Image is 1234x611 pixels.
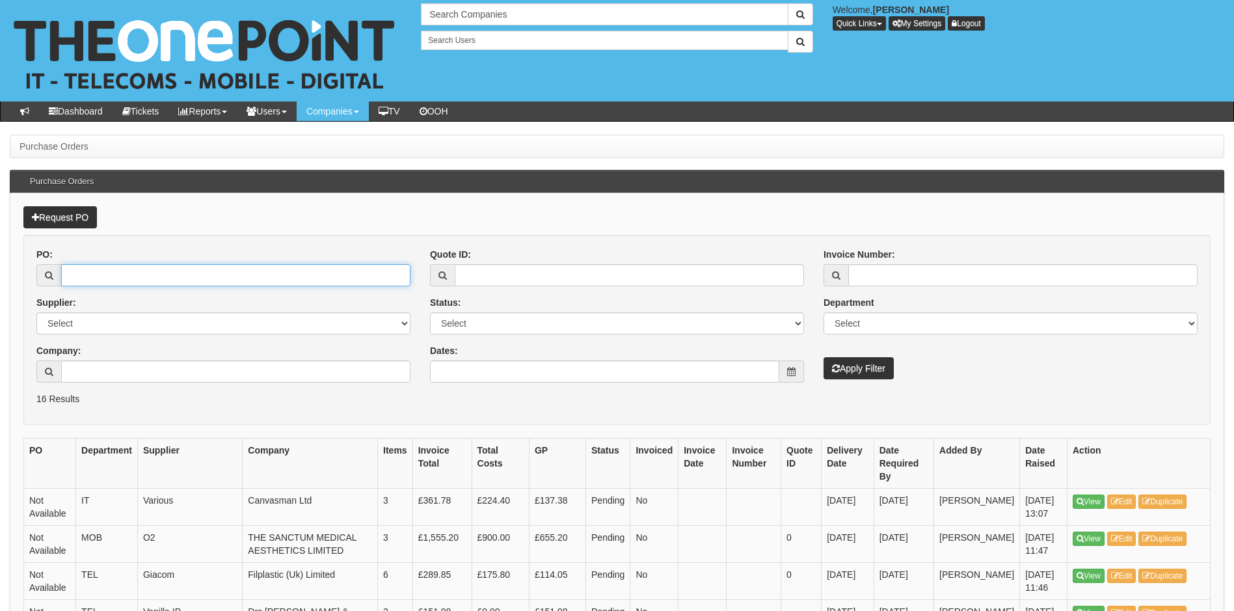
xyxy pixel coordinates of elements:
[1107,532,1136,546] a: Edit
[1107,495,1136,509] a: Edit
[137,489,242,526] td: Various
[1020,439,1067,489] th: Date Raised
[1067,439,1211,489] th: Action
[1138,532,1187,546] a: Duplicate
[1138,569,1187,583] a: Duplicate
[529,526,585,563] td: £655.20
[822,489,874,526] td: [DATE]
[20,140,88,153] li: Purchase Orders
[472,489,529,526] td: £224.40
[36,344,81,357] label: Company:
[781,563,822,600] td: 0
[378,526,413,563] td: 3
[243,439,378,489] th: Company
[472,563,529,600] td: £175.80
[237,102,297,121] a: Users
[412,489,472,526] td: £361.78
[874,563,933,600] td: [DATE]
[76,563,138,600] td: TEL
[781,526,822,563] td: 0
[430,296,461,309] label: Status:
[1020,489,1067,526] td: [DATE] 13:07
[412,526,472,563] td: £1,555.20
[948,16,985,31] a: Logout
[1020,563,1067,600] td: [DATE] 11:46
[137,439,242,489] th: Supplier
[1138,495,1187,509] a: Duplicate
[822,526,874,563] td: [DATE]
[1073,569,1105,583] a: View
[297,102,369,121] a: Companies
[630,563,678,600] td: No
[630,489,678,526] td: No
[23,206,97,228] a: Request PO
[378,563,413,600] td: 6
[76,489,138,526] td: IT
[36,296,76,309] label: Supplier:
[137,526,242,563] td: O2
[472,439,529,489] th: Total Costs
[934,563,1020,600] td: [PERSON_NAME]
[586,489,630,526] td: Pending
[529,563,585,600] td: £114.05
[24,439,76,489] th: PO
[369,102,410,121] a: TV
[430,248,471,261] label: Quote ID:
[1020,526,1067,563] td: [DATE] 11:47
[76,439,138,489] th: Department
[822,563,874,600] td: [DATE]
[412,563,472,600] td: £289.85
[24,489,76,526] td: Not Available
[630,526,678,563] td: No
[421,3,788,25] input: Search Companies
[874,526,933,563] td: [DATE]
[889,16,946,31] a: My Settings
[873,5,949,15] b: [PERSON_NAME]
[36,392,1198,405] p: 16 Results
[24,563,76,600] td: Not Available
[874,489,933,526] td: [DATE]
[243,563,378,600] td: Filplastic (Uk) Limited
[678,439,727,489] th: Invoice Date
[781,439,822,489] th: Quote ID
[472,526,529,563] td: £900.00
[421,31,788,50] input: Search Users
[822,439,874,489] th: Delivery Date
[824,248,895,261] label: Invoice Number:
[833,16,886,31] button: Quick Links
[412,439,472,489] th: Invoice Total
[24,526,76,563] td: Not Available
[874,439,933,489] th: Date Required By
[378,439,413,489] th: Items
[823,3,1234,31] div: Welcome,
[824,357,894,379] button: Apply Filter
[934,439,1020,489] th: Added By
[410,102,458,121] a: OOH
[727,439,781,489] th: Invoice Number
[529,489,585,526] td: £137.38
[378,489,413,526] td: 3
[430,344,458,357] label: Dates:
[39,102,113,121] a: Dashboard
[113,102,169,121] a: Tickets
[36,248,53,261] label: PO:
[1107,569,1136,583] a: Edit
[243,489,378,526] td: Canvasman Ltd
[1073,532,1105,546] a: View
[586,439,630,489] th: Status
[934,526,1020,563] td: [PERSON_NAME]
[586,563,630,600] td: Pending
[137,563,242,600] td: Giacom
[1073,495,1105,509] a: View
[76,526,138,563] td: MOB
[168,102,237,121] a: Reports
[529,439,585,489] th: GP
[630,439,678,489] th: Invoiced
[243,526,378,563] td: THE SANCTUM MEDICAL AESTHETICS LIMITED
[586,526,630,563] td: Pending
[934,489,1020,526] td: [PERSON_NAME]
[824,296,874,309] label: Department
[23,170,100,193] h3: Purchase Orders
